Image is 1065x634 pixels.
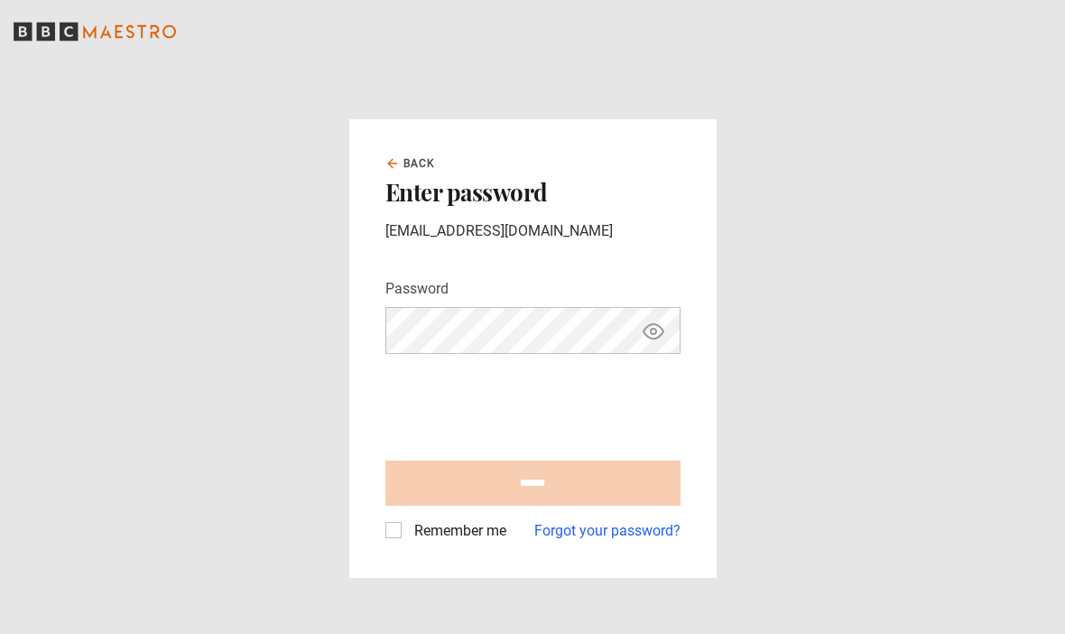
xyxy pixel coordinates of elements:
[385,220,681,242] p: [EMAIL_ADDRESS][DOMAIN_NAME]
[638,315,669,347] button: Show password
[14,18,176,45] svg: BBC Maestro
[385,155,436,172] a: Back
[403,155,436,172] span: Back
[385,368,660,439] iframe: reCAPTCHA
[385,278,449,300] label: Password
[385,179,681,206] h2: Enter password
[407,520,506,542] label: Remember me
[534,520,681,542] a: Forgot your password?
